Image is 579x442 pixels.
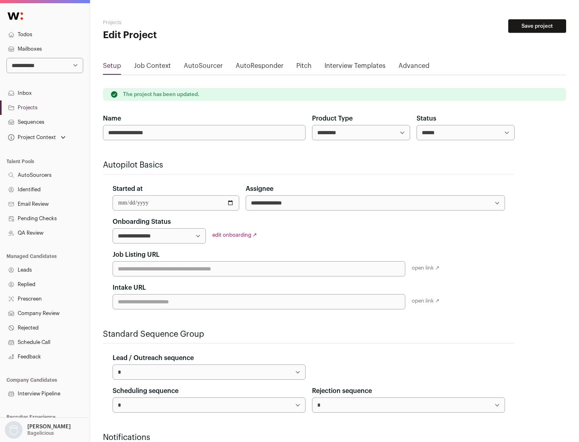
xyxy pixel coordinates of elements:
a: Job Context [134,61,171,74]
a: Interview Templates [324,61,386,74]
label: Started at [113,184,143,194]
h2: Standard Sequence Group [103,329,515,340]
a: AutoSourcer [184,61,223,74]
button: Open dropdown [6,132,67,143]
label: Status [417,114,436,123]
h2: Projects [103,19,257,26]
label: Onboarding Status [113,217,171,227]
img: Wellfound [3,8,27,24]
p: [PERSON_NAME] [27,424,71,430]
label: Intake URL [113,283,146,293]
a: Advanced [398,61,429,74]
a: AutoResponder [236,61,283,74]
label: Rejection sequence [312,386,372,396]
a: Pitch [296,61,312,74]
div: Project Context [6,134,56,141]
p: Bagelicious [27,430,54,436]
a: edit onboarding ↗ [212,232,257,237]
img: nopic.png [5,421,23,439]
p: The project has been updated. [123,91,199,98]
label: Scheduling sequence [113,386,179,396]
button: Save project [508,19,566,33]
label: Lead / Outreach sequence [113,353,194,363]
label: Job Listing URL [113,250,160,260]
label: Product Type [312,114,353,123]
label: Name [103,114,121,123]
label: Assignee [246,184,273,194]
h2: Autopilot Basics [103,160,515,171]
button: Open dropdown [3,421,72,439]
a: Setup [103,61,121,74]
h1: Edit Project [103,29,257,42]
